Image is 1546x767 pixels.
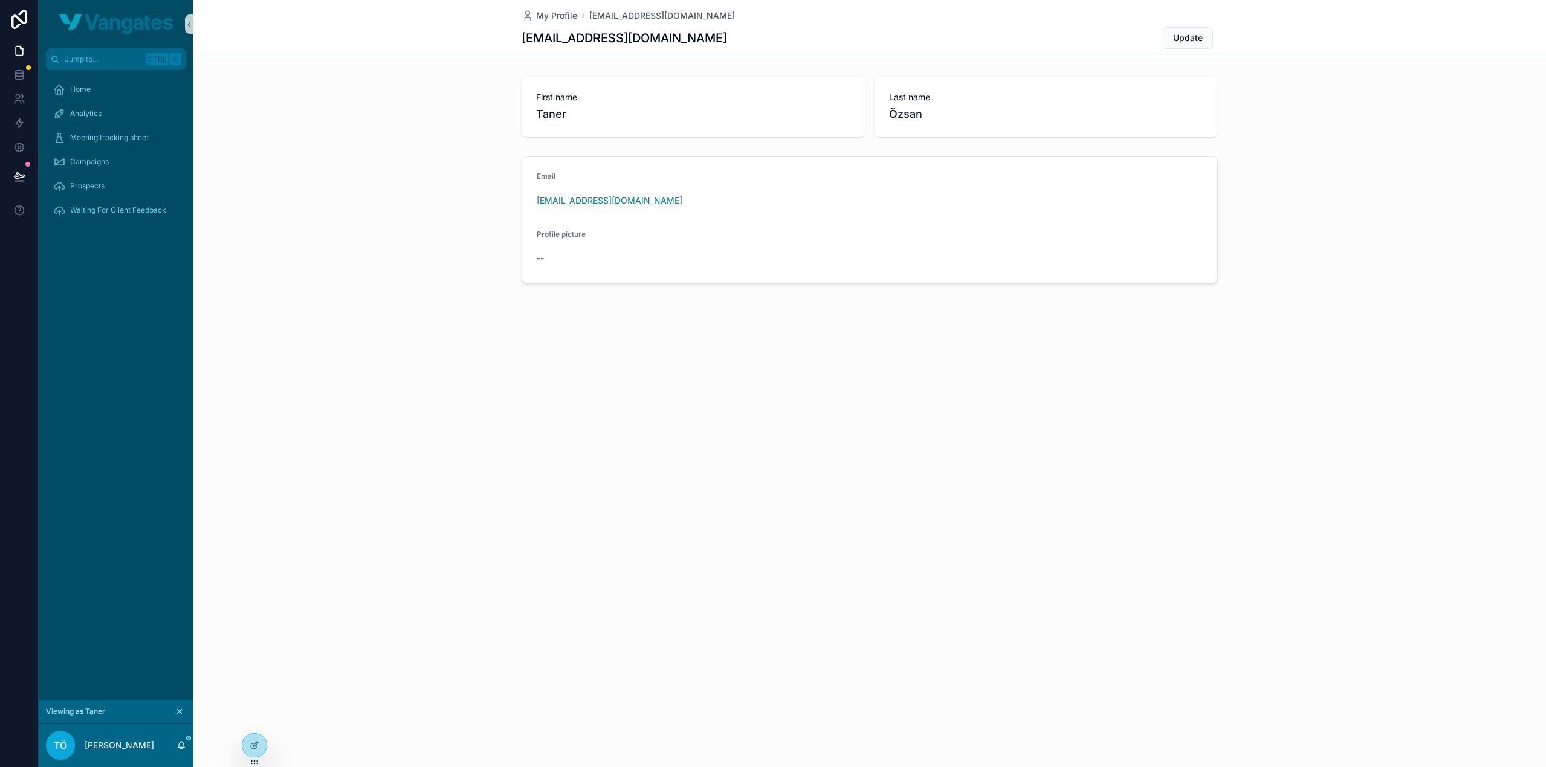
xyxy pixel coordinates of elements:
[85,739,154,751] p: [PERSON_NAME]
[537,194,682,207] a: [EMAIL_ADDRESS][DOMAIN_NAME]
[46,175,186,197] a: Prospects
[70,109,102,118] span: Analytics
[537,172,555,181] span: Email
[70,85,91,94] span: Home
[46,103,186,124] a: Analytics
[536,106,850,123] span: Taner
[889,91,1203,103] span: Last name
[46,199,186,221] a: Waiting For Client Feedback
[70,181,105,191] span: Prospects
[522,10,577,22] a: My Profile
[536,10,577,22] span: My Profile
[70,133,149,143] span: Meeting tracking sheet
[536,91,850,103] span: First name
[537,229,586,239] span: Profile picture
[54,738,67,753] span: TÖ
[46,127,186,149] a: Meeting tracking sheet
[70,157,109,167] span: Campaigns
[522,30,727,47] h1: [EMAIL_ADDRESS][DOMAIN_NAME]
[46,151,186,173] a: Campaigns
[46,707,105,716] span: Viewing as Taner
[537,252,544,265] span: --
[146,53,168,65] span: Ctrl
[1173,32,1203,44] span: Update
[170,54,180,64] span: K
[65,54,141,64] span: Jump to...
[59,14,173,34] img: App logo
[46,79,186,100] a: Home
[46,48,186,70] button: Jump to...CtrlK
[1163,27,1213,49] button: Update
[70,205,166,215] span: Waiting For Client Feedback
[589,10,735,22] a: [EMAIL_ADDRESS][DOMAIN_NAME]
[889,106,1203,123] span: Özsan
[39,70,193,237] div: scrollable content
